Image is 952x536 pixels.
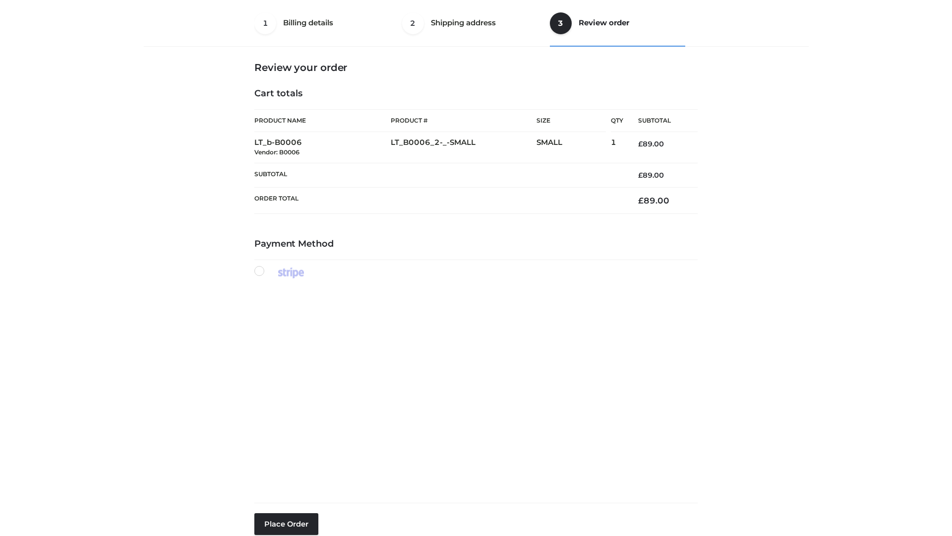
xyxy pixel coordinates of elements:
td: 1 [611,132,623,163]
bdi: 89.00 [638,171,664,180]
bdi: 89.00 [638,139,664,148]
span: £ [638,139,643,148]
bdi: 89.00 [638,196,669,205]
th: Product # [391,109,536,132]
td: LT_b-B0006 [254,132,391,163]
h3: Review your order [254,62,698,73]
h4: Cart totals [254,88,698,99]
th: Subtotal [254,163,623,187]
th: Subtotal [623,110,698,132]
small: Vendor: B0006 [254,148,299,156]
th: Qty [611,109,623,132]
th: Product Name [254,109,391,132]
h4: Payment Method [254,239,698,250]
th: Size [536,110,606,132]
span: £ [638,171,643,180]
td: SMALL [536,132,611,163]
button: Place order [254,513,318,535]
td: LT_B0006_2-_-SMALL [391,132,536,163]
iframe: Secure payment input frame [252,276,696,495]
th: Order Total [254,188,623,214]
span: £ [638,196,644,205]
